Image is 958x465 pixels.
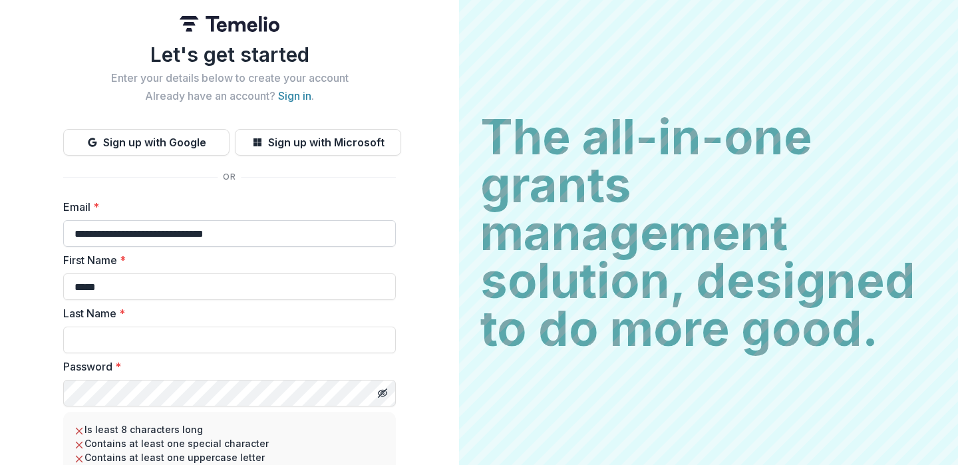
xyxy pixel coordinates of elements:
[180,16,279,32] img: Temelio
[63,43,396,67] h1: Let's get started
[63,359,388,375] label: Password
[235,129,401,156] button: Sign up with Microsoft
[63,199,388,215] label: Email
[63,305,388,321] label: Last Name
[278,89,311,102] a: Sign in
[63,72,396,84] h2: Enter your details below to create your account
[372,383,393,404] button: Toggle password visibility
[74,450,385,464] li: Contains at least one uppercase letter
[63,252,388,268] label: First Name
[63,90,396,102] h2: Already have an account? .
[74,436,385,450] li: Contains at least one special character
[74,422,385,436] li: Is least 8 characters long
[63,129,230,156] button: Sign up with Google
